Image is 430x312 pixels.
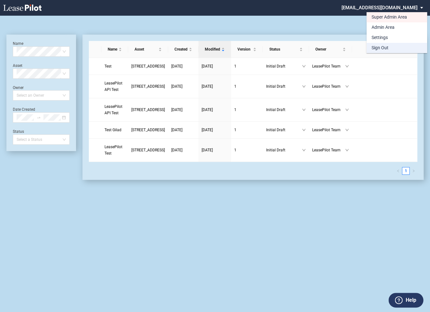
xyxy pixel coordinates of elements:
div: Sign Out [372,45,388,51]
div: Admin Area [372,24,395,31]
div: Super Admin Area [372,14,407,20]
label: Help [405,296,416,304]
button: Help [388,293,423,308]
div: Settings [372,35,388,41]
